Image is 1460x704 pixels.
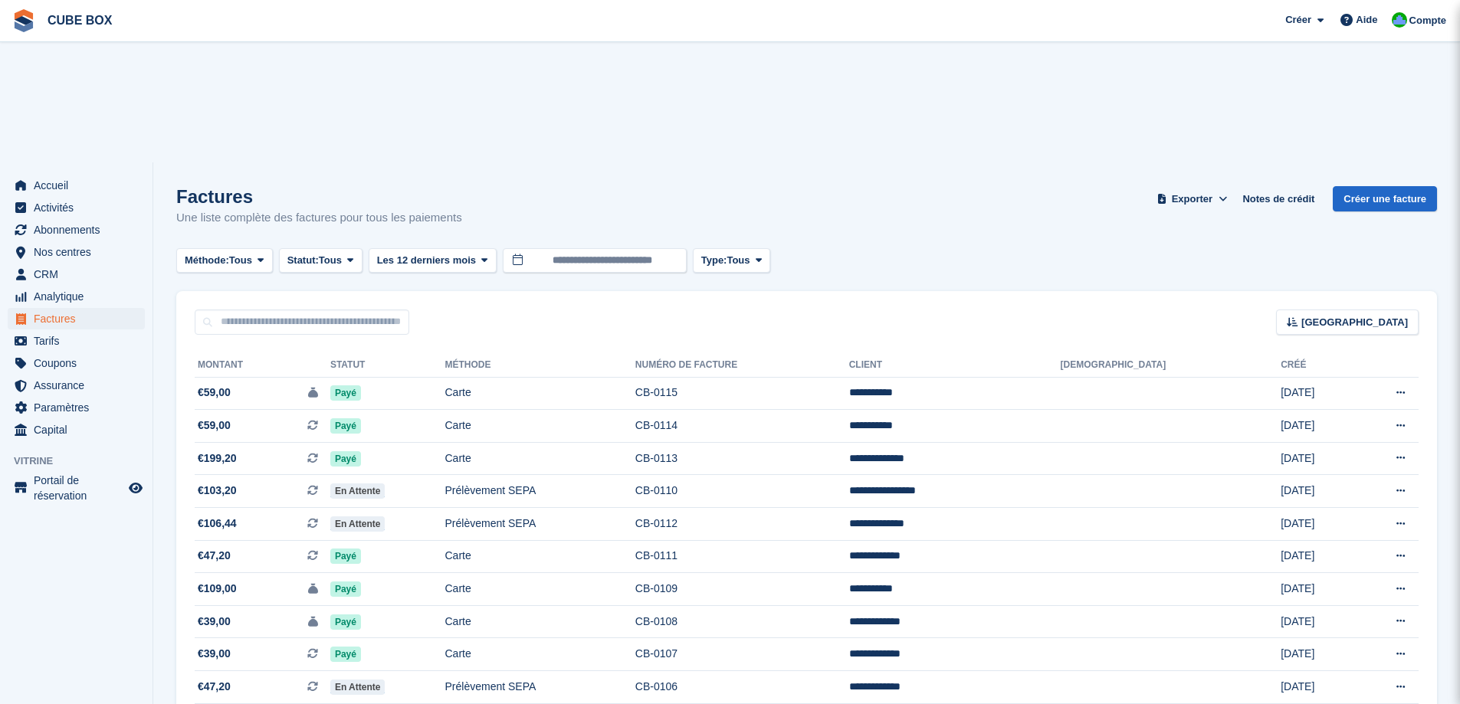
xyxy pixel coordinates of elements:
td: Carte [445,573,635,606]
span: Nos centres [34,241,126,263]
button: Méthode: Tous [176,248,273,273]
td: CB-0108 [635,605,849,638]
span: Tous [319,253,342,268]
span: Payé [330,614,361,630]
span: €59,00 [198,417,231,434]
span: Payé [330,581,361,597]
td: Prélèvement SEPA [445,671,635,704]
button: Les 12 derniers mois [369,248,497,273]
th: Numéro de facture [635,353,849,378]
a: menu [8,175,145,196]
td: Carte [445,442,635,475]
td: CB-0107 [635,638,849,671]
a: menu [8,219,145,241]
td: [DATE] [1281,410,1351,443]
span: Tous [229,253,252,268]
span: Abonnements [34,219,126,241]
td: CB-0111 [635,540,849,573]
th: Statut [330,353,445,378]
a: menu [8,197,145,218]
span: €106,44 [198,516,237,532]
span: Capital [34,419,126,440]
span: Les 12 derniers mois [377,253,476,268]
span: €199,20 [198,450,237,467]
span: Type: [701,253,727,268]
button: Exporter [1153,186,1230,211]
td: Carte [445,377,635,410]
td: [DATE] [1281,508,1351,541]
a: menu [8,264,145,285]
td: CB-0113 [635,442,849,475]
button: Type: Tous [693,248,771,273]
span: €59,00 [198,385,231,401]
td: [DATE] [1281,573,1351,606]
td: Prélèvement SEPA [445,475,635,508]
a: menu [8,286,145,307]
span: €47,20 [198,679,231,695]
a: menu [8,330,145,352]
td: [DATE] [1281,475,1351,508]
span: En attente [330,483,386,499]
th: Méthode [445,353,635,378]
span: Compte [1409,13,1446,28]
a: menu [8,241,145,263]
a: menu [8,419,145,440]
td: CB-0112 [635,508,849,541]
span: Vitrine [14,454,153,469]
a: Créer une facture [1333,186,1437,211]
button: Statut: Tous [279,248,363,273]
a: menu [8,352,145,374]
span: En attente [330,516,386,532]
td: CB-0115 [635,377,849,410]
span: €103,20 [198,483,237,499]
span: €39,00 [198,646,231,662]
td: CB-0110 [635,475,849,508]
a: Notes de crédit [1236,186,1321,211]
td: [DATE] [1281,377,1351,410]
span: Méthode: [185,253,229,268]
td: CB-0114 [635,410,849,443]
td: [DATE] [1281,540,1351,573]
span: Tous [727,253,750,268]
span: Créer [1285,12,1311,28]
td: Prélèvement SEPA [445,508,635,541]
th: Créé [1281,353,1351,378]
span: Payé [330,548,361,564]
span: €39,00 [198,614,231,630]
span: Payé [330,418,361,434]
a: CUBE BOX [41,8,118,33]
th: [DEMOGRAPHIC_DATA] [1061,353,1281,378]
td: CB-0106 [635,671,849,704]
th: Montant [195,353,330,378]
span: Assurance [34,375,126,396]
span: Tarifs [34,330,126,352]
td: [DATE] [1281,638,1351,671]
span: Analytique [34,286,126,307]
span: €47,20 [198,548,231,564]
span: €109,00 [198,581,237,597]
span: [GEOGRAPHIC_DATA] [1301,315,1408,330]
a: menu [8,473,145,503]
span: Activités [34,197,126,218]
span: Payé [330,647,361,662]
span: Statut: [287,253,319,268]
span: En attente [330,679,386,695]
span: Coupons [34,352,126,374]
h1: Factures [176,186,462,207]
th: Client [849,353,1061,378]
td: Carte [445,410,635,443]
td: Carte [445,638,635,671]
td: [DATE] [1281,442,1351,475]
span: Payé [330,385,361,401]
a: menu [8,375,145,396]
span: Accueil [34,175,126,196]
span: Factures [34,308,126,329]
span: Portail de réservation [34,473,126,503]
a: menu [8,308,145,329]
a: Boutique d'aperçu [126,479,145,497]
span: CRM [34,264,126,285]
td: [DATE] [1281,605,1351,638]
img: Cube Box [1392,12,1407,28]
td: Carte [445,540,635,573]
span: Payé [330,451,361,467]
